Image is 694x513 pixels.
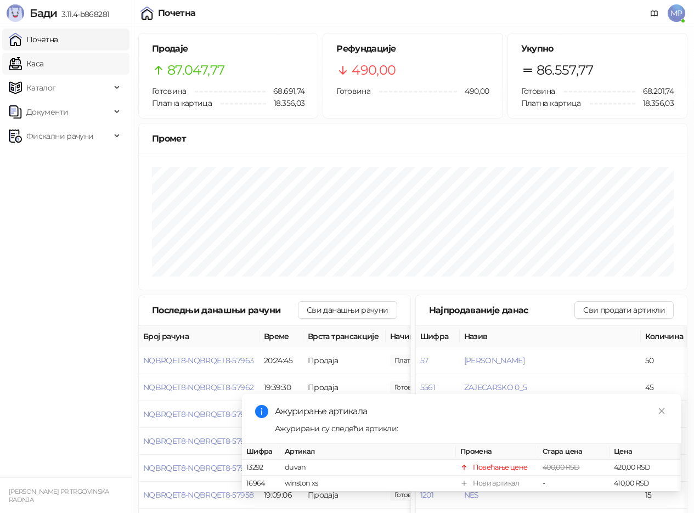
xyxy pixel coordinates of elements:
[390,354,449,367] span: 150,00
[390,381,427,393] span: 210,00
[30,7,57,20] span: Бади
[641,347,690,374] td: 50
[143,409,252,419] button: NQBRQET8-NQBRQET8-57961
[143,436,254,446] button: NQBRQET8-NQBRQET8-57960
[26,125,93,147] span: Фискални рачуни
[266,85,304,97] span: 68.691,74
[457,85,489,97] span: 490,00
[152,98,212,108] span: Платна картица
[280,476,456,492] td: winston xs
[9,29,58,50] a: Почетна
[420,356,428,365] button: 57
[610,476,681,492] td: 410,00 RSD
[641,326,690,347] th: Количина
[641,374,690,401] td: 45
[336,42,489,55] h5: Рефундације
[152,132,674,145] div: Промет
[538,444,610,460] th: Стара цена
[275,405,668,418] div: Ажурирање артикала
[9,53,43,75] a: Каса
[352,60,396,81] span: 490,00
[26,77,56,99] span: Каталог
[143,356,253,365] button: NQBRQET8-NQBRQET8-57963
[473,478,519,489] div: Нови артикал
[574,301,674,319] button: Сви продати артикли
[152,303,298,317] div: Последњи данашњи рачуни
[303,326,386,347] th: Врста трансакције
[658,407,665,415] span: close
[537,60,593,81] span: 86.557,77
[416,326,460,347] th: Шифра
[158,9,196,18] div: Почетна
[259,326,303,347] th: Време
[473,462,528,473] div: Повећање цене
[152,42,304,55] h5: Продаје
[152,86,186,96] span: Готовина
[280,444,456,460] th: Артикал
[336,86,370,96] span: Готовина
[9,488,109,504] small: [PERSON_NAME] PR TRGOVINSKA RADNJA
[543,463,580,471] span: 400,00 RSD
[464,356,525,365] button: [PERSON_NAME]
[7,4,24,22] img: Logo
[635,97,674,109] span: 18.356,03
[646,4,663,22] a: Документација
[242,444,280,460] th: Шифра
[259,374,303,401] td: 19:39:30
[656,405,668,417] a: Close
[167,60,224,81] span: 87.047,77
[668,4,685,22] span: MP
[464,382,527,392] button: ZAJECARSKO 0_5
[57,9,109,19] span: 3.11.4-b868281
[143,490,253,500] button: NQBRQET8-NQBRQET8-57958
[139,326,259,347] th: Број рачуна
[456,444,538,460] th: Промена
[521,42,674,55] h5: Укупно
[266,97,304,109] span: 18.356,03
[242,476,280,492] td: 16964
[303,374,386,401] td: Продаја
[610,444,681,460] th: Цена
[255,405,268,418] span: info-circle
[538,476,610,492] td: -
[420,382,435,392] button: 5561
[242,460,280,476] td: 13292
[521,86,555,96] span: Готовина
[280,460,456,476] td: duvan
[303,347,386,374] td: Продаја
[521,98,581,108] span: Платна картица
[429,303,575,317] div: Најпродаваније данас
[460,326,641,347] th: Назив
[275,422,668,435] div: Ажурирани су следећи артикли:
[143,382,253,392] button: NQBRQET8-NQBRQET8-57962
[259,347,303,374] td: 20:24:45
[26,101,68,123] span: Документи
[386,326,495,347] th: Начини плаћања
[298,301,397,319] button: Сви данашњи рачуни
[143,463,253,473] button: NQBRQET8-NQBRQET8-57959
[635,85,674,97] span: 68.201,74
[610,460,681,476] td: 420,00 RSD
